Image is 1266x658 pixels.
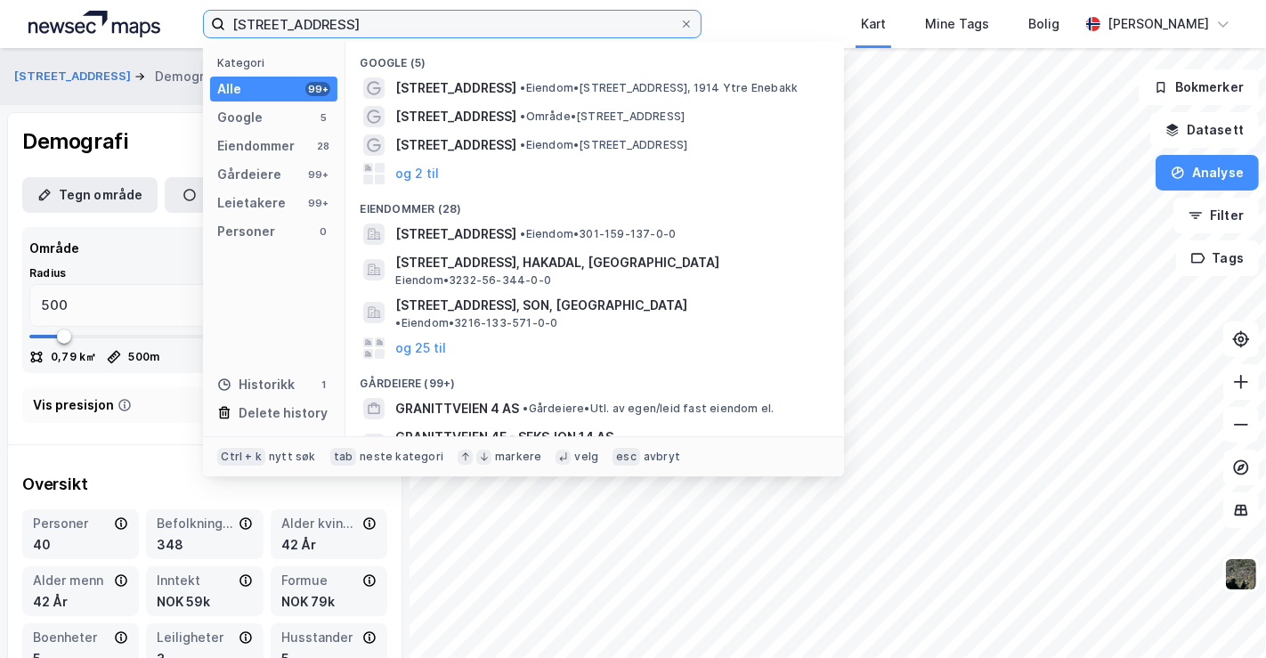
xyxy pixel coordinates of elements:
span: GRANITTVEIEN 4F - SEKSJON 14 AS [395,426,823,448]
span: Eiendom • [STREET_ADDRESS], 1914 Ytre Enebakk [520,81,798,95]
span: Gårdeiere • Utl. av egen/leid fast eiendom el. [523,402,774,416]
button: [STREET_ADDRESS] [14,68,134,85]
div: Gårdeiere (99+) [345,362,844,394]
div: Google (5) [345,42,844,74]
div: Eiendommer [217,135,295,157]
span: • [520,81,525,94]
div: Bolig [1028,13,1059,35]
span: [STREET_ADDRESS] [395,134,516,156]
button: og 2 til [395,163,439,184]
span: Eiendom • 3216-133-571-0-0 [395,316,557,330]
button: Filter [1173,198,1259,233]
div: Formue [281,570,359,591]
span: • [520,110,525,123]
div: Boenheter [33,627,110,648]
button: og 25 til [395,337,446,359]
div: Mine Tags [925,13,989,35]
div: Område [29,238,79,259]
iframe: Chat Widget [1177,573,1266,658]
div: Ctrl + k [217,448,265,466]
span: [STREET_ADDRESS], HAKADAL, [GEOGRAPHIC_DATA] [395,252,823,273]
button: Bokmerker [1139,69,1259,105]
div: [PERSON_NAME] [1108,13,1209,35]
div: 1 [316,378,330,392]
img: logo.a4113a55bc3d86da70a041830d287a7e.svg [28,11,160,37]
div: Demografi [155,66,220,87]
div: Radius [29,266,380,280]
div: avbryt [644,450,680,464]
div: NOK 59k [157,591,252,613]
div: Oversikt [22,474,387,495]
div: Delete history [239,402,328,424]
div: 42 År [33,591,128,613]
div: 99+ [305,167,330,182]
img: 9k= [1224,557,1258,591]
div: 500 m [128,350,159,364]
div: 348 [157,534,252,556]
div: Historikk [217,374,295,395]
div: 99+ [305,82,330,96]
div: Personer [217,221,275,242]
div: 0,79 k㎡ [51,350,96,364]
div: Leiligheter [157,627,234,648]
span: [STREET_ADDRESS] [395,106,516,127]
div: Kart [861,13,886,35]
div: velg [574,450,598,464]
input: m [30,285,351,326]
input: Søk på adresse, matrikkel, gårdeiere, leietakere eller personer [225,11,679,37]
div: Vis presisjon [33,394,114,416]
span: • [520,227,525,240]
span: Område • [STREET_ADDRESS] [520,110,685,124]
span: [STREET_ADDRESS], SON, [GEOGRAPHIC_DATA] [395,295,687,316]
div: Personer [33,513,110,534]
div: Leietakere [217,192,286,214]
div: neste kategori [360,450,443,464]
div: Google [217,107,263,128]
div: Gårdeiere [217,164,281,185]
div: Demografi [22,127,127,156]
div: Eiendommer (28) [345,188,844,220]
span: Eiendom • [STREET_ADDRESS] [520,138,687,152]
div: Kategori [217,56,337,69]
span: [STREET_ADDRESS] [395,223,516,245]
div: 5 [316,110,330,125]
div: Alle [217,78,241,100]
span: • [523,402,528,415]
span: • [395,316,401,329]
button: Tegn område [22,177,158,213]
div: Alder menn [33,570,110,591]
div: markere [495,450,541,464]
div: esc [613,448,640,466]
span: • [520,138,525,151]
div: Inntekt [157,570,234,591]
div: nytt søk [269,450,316,464]
span: Eiendom • 3232-56-344-0-0 [395,273,551,288]
div: 42 År [281,534,377,556]
span: [STREET_ADDRESS] [395,77,516,99]
span: Eiendom • 301-159-137-0-0 [520,227,676,241]
div: NOK 79k [281,591,377,613]
div: 0 [316,224,330,239]
div: tab [330,448,357,466]
div: 99+ [305,196,330,210]
button: Tags [1176,240,1259,276]
div: 40 [33,534,128,556]
span: GRANITTVEIEN 4 AS [395,398,519,419]
div: Alder kvinner [281,513,359,534]
div: Husstander [281,627,359,648]
button: Datasett [1150,112,1259,148]
div: 28 [316,139,330,153]
button: Analyse [1156,155,1259,191]
div: Befolkning dagtid [157,513,234,534]
button: Sirkel [165,177,258,213]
